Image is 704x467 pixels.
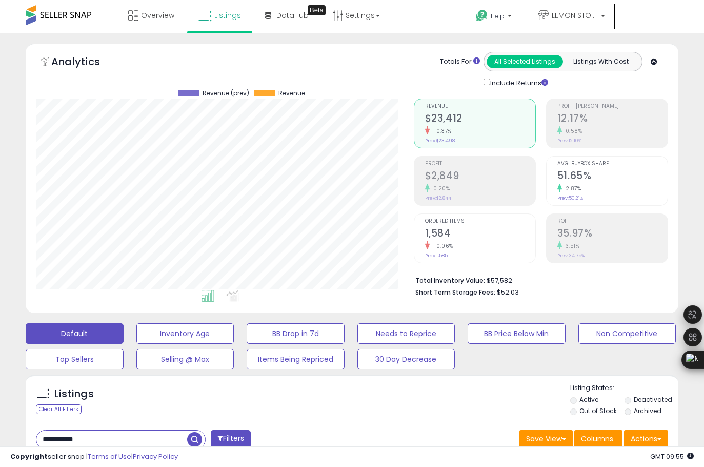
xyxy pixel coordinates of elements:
[88,452,131,461] a: Terms of Use
[425,161,535,167] span: Profit
[26,323,124,344] button: Default
[425,170,535,184] h2: $2,849
[650,452,694,461] span: 2025-08-12 09:55 GMT
[357,323,455,344] button: Needs to Reprice
[487,55,563,68] button: All Selected Listings
[557,219,668,224] span: ROI
[425,219,535,224] span: Ordered Items
[579,395,598,404] label: Active
[562,242,580,250] small: 3.51%
[562,55,639,68] button: Listings With Cost
[468,2,522,33] a: Help
[357,349,455,369] button: 30 Day Decrease
[557,112,668,126] h2: 12.17%
[203,90,249,97] span: Revenue (prev)
[581,434,613,444] span: Columns
[430,242,453,250] small: -0.06%
[468,323,566,344] button: BB Price Below Min
[214,10,241,21] span: Listings
[425,138,455,144] small: Prev: $23,498
[425,252,448,259] small: Prev: 1,585
[634,395,672,404] label: Deactivated
[552,10,598,21] span: LEMON STORE
[557,195,583,201] small: Prev: 50.21%
[276,10,309,21] span: DataHub
[570,383,678,393] p: Listing States:
[557,252,585,259] small: Prev: 34.75%
[557,138,581,144] small: Prev: 12.10%
[557,170,668,184] h2: 51.65%
[26,349,124,369] button: Top Sellers
[425,104,535,109] span: Revenue
[425,227,535,241] h2: 1,584
[415,288,495,297] b: Short Term Storage Fees:
[211,430,251,448] button: Filters
[579,406,617,415] label: Out of Stock
[54,387,94,401] h5: Listings
[519,430,573,447] button: Save View
[562,185,581,192] small: 2.87%
[497,287,519,297] span: $52.03
[425,112,535,126] h2: $23,412
[557,161,668,167] span: Avg. Buybox Share
[136,323,234,344] button: Inventory Age
[624,430,668,447] button: Actions
[10,452,48,461] strong: Copyright
[415,276,485,285] b: Total Inventory Value:
[425,195,451,201] small: Prev: $2,844
[430,127,452,135] small: -0.37%
[574,430,622,447] button: Columns
[430,185,450,192] small: 0.20%
[308,5,326,15] div: Tooltip anchor
[136,349,234,369] button: Selling @ Max
[476,76,560,88] div: Include Returns
[36,404,82,414] div: Clear All Filters
[578,323,676,344] button: Non Competitive
[491,12,505,21] span: Help
[440,57,480,67] div: Totals For
[10,452,178,462] div: seller snap | |
[278,90,305,97] span: Revenue
[415,274,660,286] li: $57,582
[557,227,668,241] h2: 35.97%
[141,10,174,21] span: Overview
[557,104,668,109] span: Profit [PERSON_NAME]
[475,9,488,22] i: Get Help
[247,349,345,369] button: Items Being Repriced
[247,323,345,344] button: BB Drop in 7d
[133,452,178,461] a: Privacy Policy
[562,127,582,135] small: 0.58%
[51,54,120,71] h5: Analytics
[634,406,661,415] label: Archived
